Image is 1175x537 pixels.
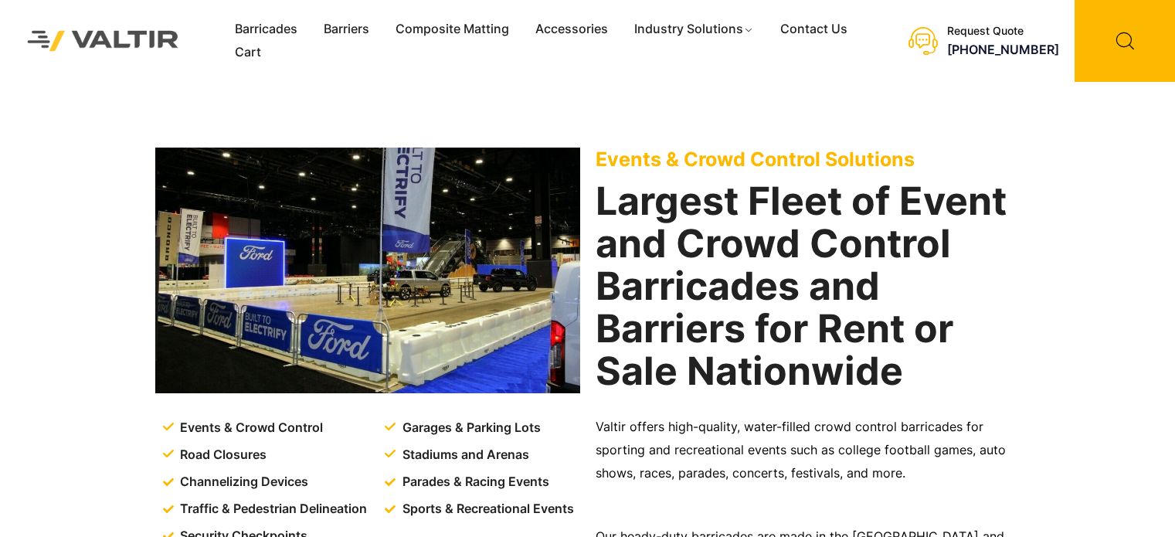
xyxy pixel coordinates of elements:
[621,18,767,41] a: Industry Solutions
[596,416,1020,485] p: Valtir offers high-quality, water-filled crowd control barricades for sporting and recreational e...
[176,416,323,440] span: Events & Crowd Control
[596,148,1020,171] p: Events & Crowd Control Solutions
[176,498,367,521] span: Traffic & Pedestrian Delineation
[399,471,549,494] span: Parades & Racing Events
[382,18,522,41] a: Composite Matting
[522,18,621,41] a: Accessories
[399,498,574,521] span: Sports & Recreational Events
[767,18,861,41] a: Contact Us
[12,15,195,66] img: Valtir Rentals
[222,41,274,64] a: Cart
[947,42,1059,57] a: [PHONE_NUMBER]
[947,25,1059,38] div: Request Quote
[176,471,308,494] span: Channelizing Devices
[399,416,541,440] span: Garages & Parking Lots
[176,444,267,467] span: Road Closures
[311,18,382,41] a: Barriers
[596,180,1020,393] h2: Largest Fleet of Event and Crowd Control Barricades and Barriers for Rent or Sale Nationwide
[399,444,529,467] span: Stadiums and Arenas
[222,18,311,41] a: Barricades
